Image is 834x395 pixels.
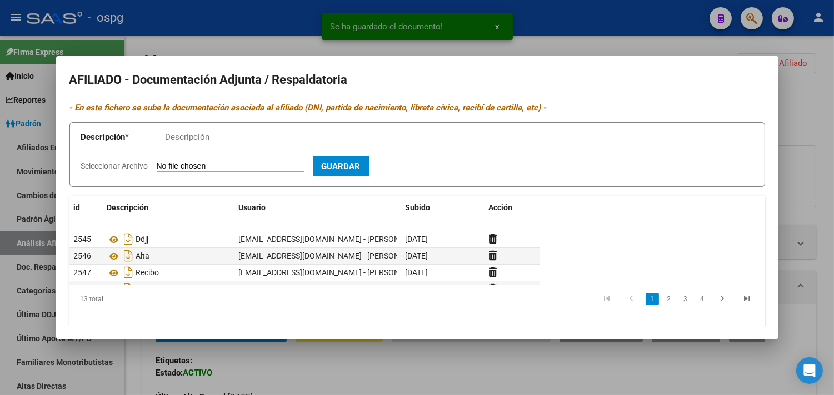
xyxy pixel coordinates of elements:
[796,357,823,384] div: Open Intercom Messenger
[136,235,149,244] span: Ddjj
[239,268,427,277] span: [EMAIL_ADDRESS][DOMAIN_NAME] - [PERSON_NAME]
[239,203,266,212] span: Usuario
[74,251,92,260] span: 2546
[81,161,148,170] span: Seleccionar Archivo
[81,131,165,144] p: Descripción
[239,235,427,244] span: [EMAIL_ADDRESS][DOMAIN_NAME] - [PERSON_NAME]
[239,251,427,260] span: [EMAIL_ADDRESS][DOMAIN_NAME] - [PERSON_NAME]
[69,69,765,90] h2: AFILIADO - Documentación Adjunta / Respaldatoria
[406,268,428,277] span: [DATE]
[485,196,540,220] datatable-header-cell: Acción
[136,252,150,261] span: Alta
[136,269,159,277] span: Recibo
[122,264,136,281] i: Descargar documento
[234,196,401,220] datatable-header-cell: Usuario
[74,235,92,244] span: 2545
[69,103,547,113] i: - En este fichero se sube la documentación asociada al afiliado (DNI, partida de nacimiento, libr...
[107,203,149,212] span: Descripción
[696,293,709,305] a: 4
[322,161,361,171] span: Guardar
[597,293,618,305] a: go to first page
[74,203,81,212] span: id
[661,290,677,308] li: page 2
[646,293,659,305] a: 1
[103,196,234,220] datatable-header-cell: Descripción
[644,290,661,308] li: page 1
[679,293,692,305] a: 3
[621,293,642,305] a: go to previous page
[406,251,428,260] span: [DATE]
[712,293,733,305] a: go to next page
[122,230,136,248] i: Descargar documento
[69,285,207,313] div: 13 total
[401,196,485,220] datatable-header-cell: Subido
[737,293,758,305] a: go to last page
[406,203,431,212] span: Subido
[662,293,676,305] a: 2
[69,196,103,220] datatable-header-cell: id
[694,290,711,308] li: page 4
[677,290,694,308] li: page 3
[74,268,92,277] span: 2547
[313,156,369,176] button: Guardar
[406,235,428,244] span: [DATE]
[489,203,513,212] span: Acción
[122,247,136,265] i: Descargar documento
